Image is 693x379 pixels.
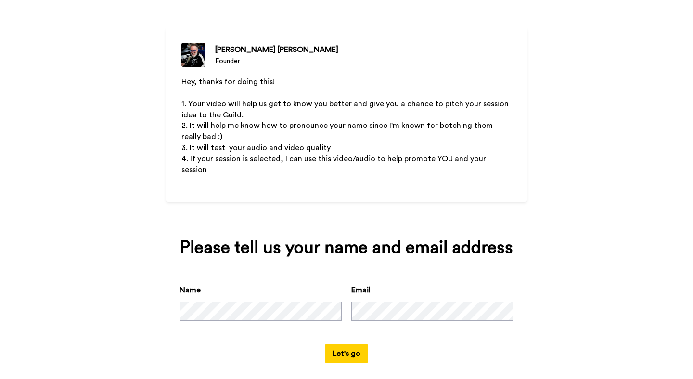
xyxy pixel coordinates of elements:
[181,100,511,119] span: 1. Your video will help us get to know you better and give you a chance to pitch your session ide...
[180,238,513,257] div: Please tell us your name and email address
[181,144,331,152] span: 3. It will test your audio and video quality
[351,284,371,296] label: Email
[325,344,368,363] button: Let's go
[181,122,495,140] span: 2. It will help me know how to pronounce your name since I'm known for botching them really bad :)
[181,155,488,174] span: 4. If your session is selected, I can use this video/audio to help promote YOU and your session
[215,56,338,66] div: Founder
[181,43,205,67] img: Founder
[215,44,338,55] div: [PERSON_NAME] [PERSON_NAME]
[181,78,275,86] span: Hey, thanks for doing this!
[180,284,201,296] label: Name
